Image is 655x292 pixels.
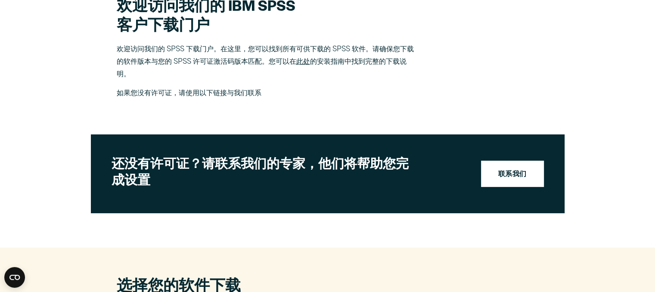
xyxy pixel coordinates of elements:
font: 请联系我们的专家，他们将帮助您完成设置 [112,154,409,188]
font: 如果您没有许可证，请使用以下链接与我们联系 [117,90,261,97]
font: 客户下载门户 [117,14,210,34]
button: 打开 CMP 小部件 [4,267,25,288]
font: 还没有许可证？ [112,154,202,171]
font: 欢迎访问我们的 SPSS 下载门户。在这里，您可以找到所有可供下载的 SPSS 软件。请确保您下载的软件版本与您的 SPSS 许可证激活码版本匹配。您可以在 [117,46,414,65]
font: 联系我们 [498,171,527,178]
a: 联系我们 [481,161,544,187]
a: 此处 [296,59,310,65]
font: 的安装指南中找到完整的下载说明。 [117,59,407,78]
